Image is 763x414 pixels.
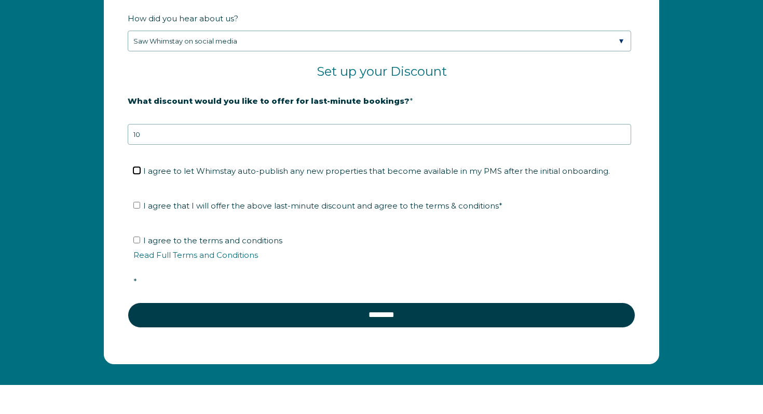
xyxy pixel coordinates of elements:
[143,166,610,176] span: I agree to let Whimstay auto-publish any new properties that become available in my PMS after the...
[133,237,140,243] input: I agree to the terms and conditionsRead Full Terms and Conditions*
[133,202,140,209] input: I agree that I will offer the above last-minute discount and agree to the terms & conditions*
[128,114,290,123] strong: 20% is recommended, minimum of 10%
[317,64,447,79] span: Set up your Discount
[128,10,238,26] span: How did you hear about us?
[143,201,502,211] span: I agree that I will offer the above last-minute discount and agree to the terms & conditions
[133,250,258,260] a: Read Full Terms and Conditions
[133,167,140,174] input: I agree to let Whimstay auto-publish any new properties that become available in my PMS after the...
[128,96,410,106] strong: What discount would you like to offer for last-minute bookings?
